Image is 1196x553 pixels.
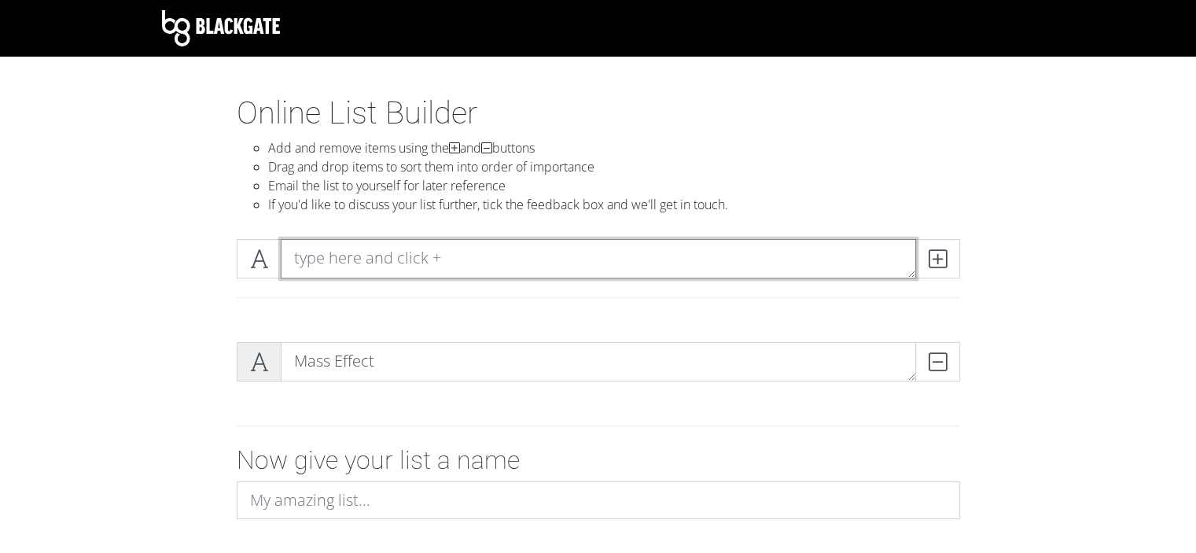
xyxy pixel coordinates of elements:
[162,10,280,46] img: Blackgate
[237,445,960,475] h2: Now give your list a name
[237,94,960,132] h1: Online List Builder
[237,481,960,519] input: My amazing list...
[268,138,960,157] li: Add and remove items using the and buttons
[268,195,960,214] li: If you'd like to discuss your list further, tick the feedback box and we'll get in touch.
[268,176,960,195] li: Email the list to yourself for later reference
[268,157,960,176] li: Drag and drop items to sort them into order of importance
